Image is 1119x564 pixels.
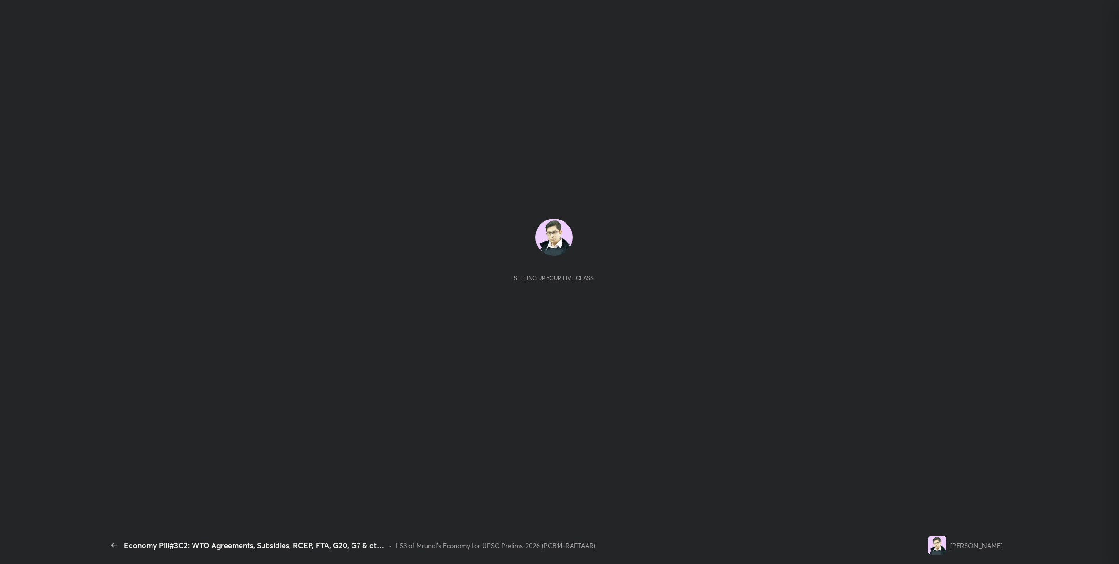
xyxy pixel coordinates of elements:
div: Economy Pill#3C2: WTO Agreements, Subsidies, RCEP, FTA, G20, G7 & other intl groupings [124,540,385,551]
img: 60d1215eb01f418a8ad72f0857a970c6.jpg [928,536,946,555]
div: Setting up your live class [514,275,594,282]
div: L53 of Mrunal’s Economy for UPSC Prelims-2026 (PCB14-RAFTAAR) [396,541,595,550]
div: [PERSON_NAME] [950,541,1002,550]
img: 60d1215eb01f418a8ad72f0857a970c6.jpg [535,219,573,256]
div: • [389,541,392,550]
